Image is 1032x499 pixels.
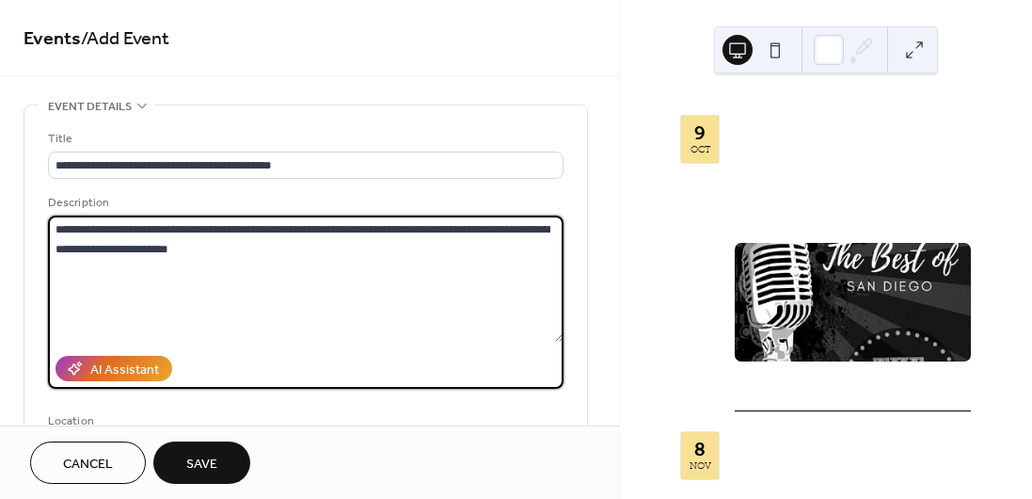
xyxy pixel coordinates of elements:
button: Save [153,442,250,484]
span: Cancel [63,455,113,475]
div: AI Assistant [90,361,159,380]
div: 8 [694,440,706,459]
button: AI Assistant [56,356,172,381]
span: [DATE] [757,144,802,167]
a: JR's Comedy Club @[GEOGRAPHIC_DATA] [735,431,906,470]
div: 9 [694,123,706,142]
button: Cancel [30,442,146,484]
span: Event details [48,97,132,117]
span: 8:00pm [757,167,807,189]
div: ​ [735,189,750,212]
span: Save [186,455,217,475]
span: - [807,167,814,189]
div: Description [48,193,560,213]
div: Location [48,411,560,431]
div: ​ [735,167,750,189]
div: Title [48,129,560,149]
div: ​ [735,211,750,233]
span: / Add Event [81,21,169,57]
div: Nov [690,462,711,472]
a: Comedy Store La Jolla [735,115,897,131]
div: On the Best Of San Diego show. [735,376,971,395]
a: TICKETS [757,215,813,228]
div: Oct [691,146,710,155]
a: [STREET_ADDRESS] [757,189,884,212]
div: ​ [735,144,750,167]
span: 9:30pm [814,167,863,189]
a: Events [24,21,81,57]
